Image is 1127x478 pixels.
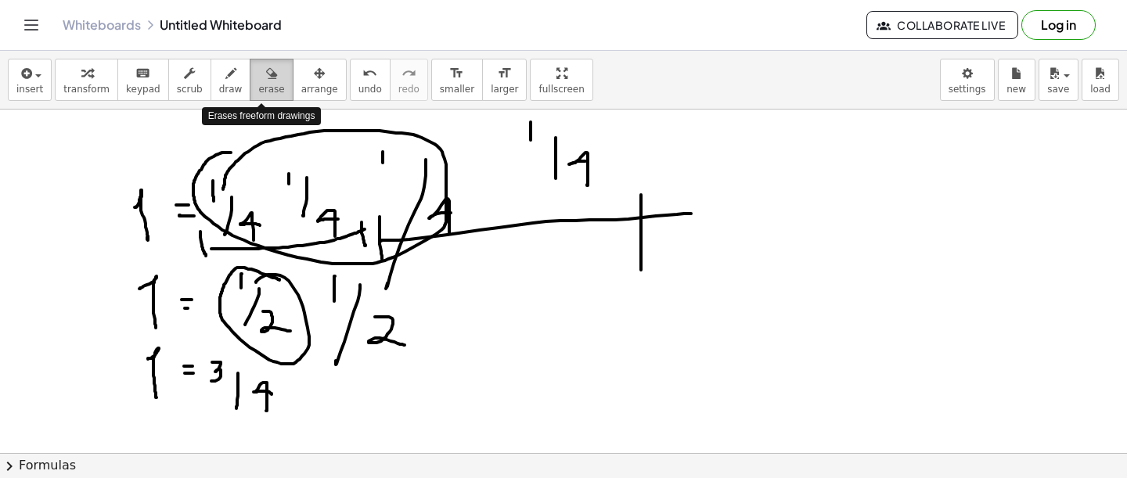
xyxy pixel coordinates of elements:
[1047,84,1069,95] span: save
[126,84,160,95] span: keypad
[258,84,284,95] span: erase
[1006,84,1026,95] span: new
[219,84,243,95] span: draw
[1039,59,1078,101] button: save
[168,59,211,101] button: scrub
[63,17,141,33] a: Whiteboards
[949,84,986,95] span: settings
[350,59,391,101] button: undoundo
[250,59,293,101] button: erase
[1082,59,1119,101] button: load
[19,13,44,38] button: Toggle navigation
[8,59,52,101] button: insert
[390,59,428,101] button: redoredo
[431,59,483,101] button: format_sizesmaller
[16,84,43,95] span: insert
[55,59,118,101] button: transform
[211,59,251,101] button: draw
[491,84,518,95] span: larger
[401,64,416,83] i: redo
[293,59,347,101] button: arrange
[63,84,110,95] span: transform
[497,64,512,83] i: format_size
[940,59,995,101] button: settings
[1090,84,1111,95] span: load
[177,84,203,95] span: scrub
[362,64,377,83] i: undo
[880,18,1005,32] span: Collaborate Live
[398,84,419,95] span: redo
[530,59,592,101] button: fullscreen
[1021,10,1096,40] button: Log in
[202,107,322,125] div: Erases freeform drawings
[301,84,338,95] span: arrange
[358,84,382,95] span: undo
[440,84,474,95] span: smaller
[135,64,150,83] i: keyboard
[117,59,169,101] button: keyboardkeypad
[538,84,584,95] span: fullscreen
[482,59,527,101] button: format_sizelarger
[998,59,1035,101] button: new
[449,64,464,83] i: format_size
[866,11,1018,39] button: Collaborate Live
